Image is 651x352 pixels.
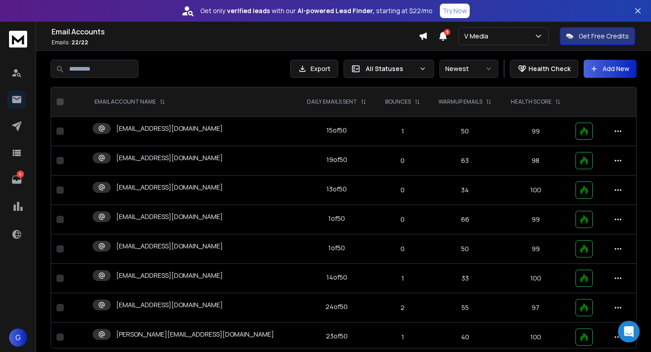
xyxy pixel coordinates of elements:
[382,156,424,165] p: 0
[71,38,88,46] span: 22 / 22
[501,205,570,234] td: 99
[501,146,570,176] td: 98
[326,155,347,164] div: 19 of 50
[8,171,26,189] a: 5
[382,333,424,342] p: 1
[444,29,450,35] span: 3
[382,127,424,136] p: 1
[501,234,570,264] td: 99
[52,26,419,37] h1: Email Accounts
[584,60,637,78] button: Add New
[9,328,27,347] button: G
[579,32,629,41] p: Get Free Credits
[429,234,501,264] td: 50
[382,274,424,283] p: 1
[326,185,347,194] div: 13 of 50
[382,303,424,312] p: 2
[382,186,424,195] p: 0
[618,321,640,342] div: Open Intercom Messenger
[116,271,223,280] p: [EMAIL_ADDRESS][DOMAIN_NAME]
[501,264,570,293] td: 100
[297,6,374,15] strong: AI-powered Lead Finder,
[385,98,411,105] p: BOUNCES
[328,214,345,223] div: 1 of 50
[116,183,223,192] p: [EMAIL_ADDRESS][DOMAIN_NAME]
[528,64,571,73] p: Health Check
[501,117,570,146] td: 99
[17,171,24,178] p: 5
[116,242,223,251] p: [EMAIL_ADDRESS][DOMAIN_NAME]
[366,64,415,73] p: All Statuses
[501,176,570,205] td: 100
[52,39,419,46] p: Emails :
[501,293,570,323] td: 97
[382,215,424,224] p: 0
[429,293,501,323] td: 55
[325,302,348,311] div: 24 of 50
[326,273,347,282] div: 14 of 50
[326,126,347,135] div: 15 of 50
[328,243,345,252] div: 1 of 50
[429,264,501,293] td: 33
[464,32,492,41] p: V Media
[116,300,223,309] p: [EMAIL_ADDRESS][DOMAIN_NAME]
[511,98,552,105] p: HEALTH SCORE
[560,27,635,45] button: Get Free Credits
[429,205,501,234] td: 66
[116,330,274,339] p: [PERSON_NAME][EMAIL_ADDRESS][DOMAIN_NAME]
[290,60,338,78] button: Export
[326,332,348,341] div: 23 of 50
[9,31,27,48] img: logo
[382,244,424,253] p: 0
[439,60,498,78] button: Newest
[227,6,270,15] strong: verified leads
[440,4,470,18] button: Try Now
[429,117,501,146] td: 50
[94,98,165,105] div: EMAIL ACCOUNT NAME
[429,323,501,352] td: 40
[429,176,501,205] td: 34
[501,323,570,352] td: 100
[307,98,357,105] p: DAILY EMAILS SENT
[429,146,501,176] td: 63
[200,6,433,15] p: Get only with our starting at $22/mo
[439,98,482,105] p: WARMUP EMAILS
[116,153,223,162] p: [EMAIL_ADDRESS][DOMAIN_NAME]
[510,60,578,78] button: Health Check
[116,212,223,221] p: [EMAIL_ADDRESS][DOMAIN_NAME]
[443,6,467,15] p: Try Now
[116,124,223,133] p: [EMAIL_ADDRESS][DOMAIN_NAME]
